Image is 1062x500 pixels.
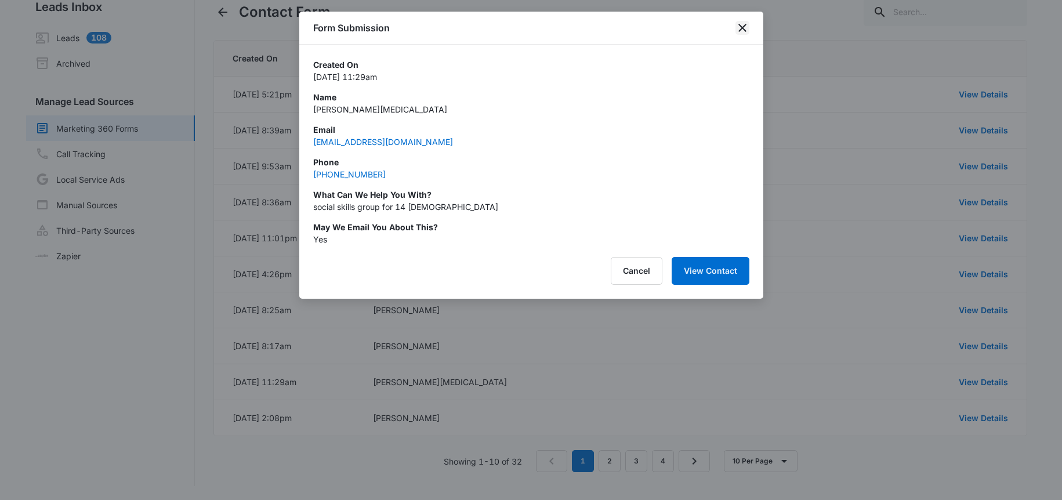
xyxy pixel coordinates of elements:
a: [EMAIL_ADDRESS][DOMAIN_NAME] [313,137,453,147]
p: [PERSON_NAME][MEDICAL_DATA] [313,103,749,115]
p: Phone [313,156,749,168]
p: Email [313,124,749,136]
p: May we email you about this? [313,221,749,233]
p: What can we help you with? [313,189,749,201]
p: social skills group for 14 [DEMOGRAPHIC_DATA] [313,201,749,213]
h1: Form Submission [313,21,390,35]
p: [DATE] 11:29am [313,71,749,83]
a: [PHONE_NUMBER] [313,169,386,179]
button: Cancel [611,257,662,285]
p: Created On [313,59,749,71]
button: close [735,21,749,35]
button: View Contact [672,257,749,285]
p: Yes [313,233,749,245]
p: Name [313,91,749,103]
